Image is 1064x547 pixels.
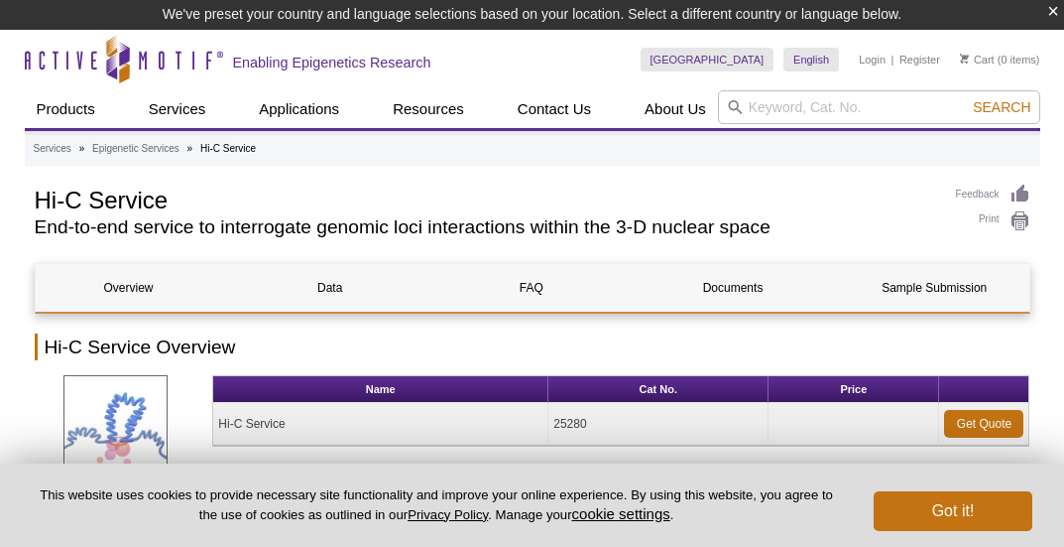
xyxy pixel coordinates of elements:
td: Hi-C Service [213,403,548,446]
li: » [187,143,193,154]
a: Documents [640,264,826,312]
button: cookie settings [572,505,670,522]
span: Search [973,99,1030,115]
a: About Us [633,90,718,128]
a: English [783,48,839,71]
a: Resources [381,90,476,128]
a: [GEOGRAPHIC_DATA] [641,48,774,71]
img: Hi-C Service [63,375,168,479]
a: Epigenetic Services [92,140,179,158]
a: Data [237,264,423,312]
a: FAQ [438,264,625,312]
input: Keyword, Cat. No. [718,90,1040,124]
a: Feedback [956,184,1030,205]
button: Search [967,98,1036,116]
a: Contact Us [506,90,603,128]
li: » [79,143,85,154]
th: Price [768,376,939,403]
a: Print [956,210,1030,232]
td: 25280 [548,403,768,446]
a: Services [34,140,71,158]
h2: End-to-end service to interrogate genomic loci interactions within the 3-D nuclear space​ [35,218,936,236]
h2: Hi-C Service Overview [35,334,1030,360]
li: | [891,48,894,71]
a: Applications [247,90,351,128]
a: Services [137,90,218,128]
img: Your Cart [960,54,969,64]
a: Overview [36,264,222,312]
h1: Hi-C Service [35,184,936,213]
button: Got it! [874,491,1032,531]
th: Cat No. [548,376,768,403]
a: Register [899,53,940,67]
li: Hi-C Service [200,143,256,154]
h2: Enabling Epigenetics Research [233,54,431,71]
a: Sample Submission [841,264,1027,312]
a: Products [25,90,107,128]
a: Login [859,53,886,67]
a: Cart [960,53,995,67]
li: (0 items) [960,48,1040,71]
th: Name [213,376,548,403]
p: This website uses cookies to provide necessary site functionality and improve your online experie... [32,486,841,524]
a: Privacy Policy [408,507,488,522]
